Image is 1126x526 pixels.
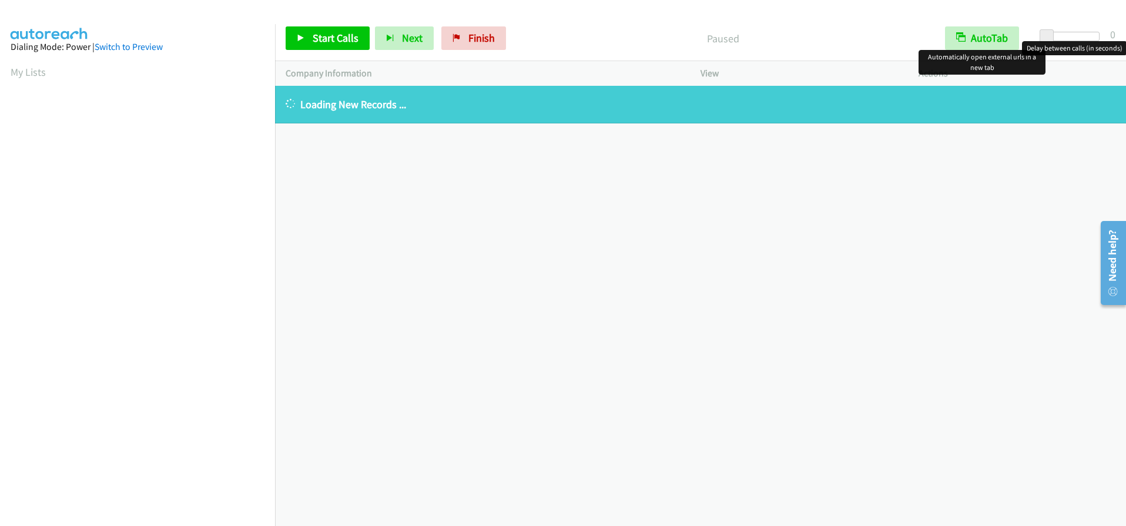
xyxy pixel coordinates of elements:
a: Switch to Preview [95,41,163,52]
div: Automatically open external urls in a new tab [919,50,1045,75]
span: Finish [468,31,495,45]
p: Paused [522,31,924,46]
button: AutoTab [945,26,1019,50]
div: 0 [1110,26,1115,42]
p: Loading New Records ... [286,96,1115,112]
button: Next [375,26,434,50]
p: View [701,66,897,81]
p: Company Information [286,66,679,81]
iframe: Resource Center [1092,216,1126,310]
div: Dialing Mode: Power | [11,40,264,54]
a: Start Calls [286,26,370,50]
a: My Lists [11,65,46,79]
span: Start Calls [313,31,358,45]
a: Finish [441,26,506,50]
span: Next [402,31,423,45]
